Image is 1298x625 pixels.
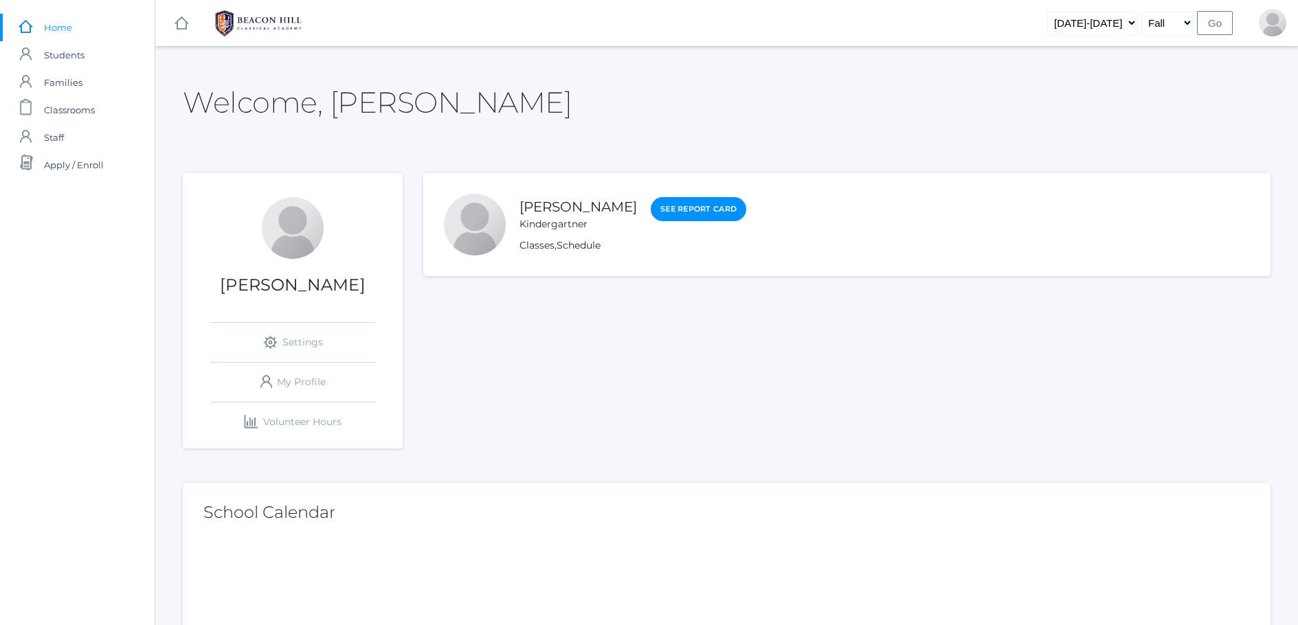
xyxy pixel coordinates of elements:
span: Apply / Enroll [44,151,104,179]
div: , [519,238,746,253]
h2: School Calendar [203,503,1250,521]
h1: [PERSON_NAME] [183,276,403,294]
a: Schedule [557,239,601,251]
a: Volunteer Hours [210,402,375,442]
a: Settings [210,323,375,362]
div: Carle Blasman [262,197,324,259]
div: Lee Blasman [444,194,506,255]
h2: Welcome, [PERSON_NAME] [183,87,572,118]
a: See Report Card [651,197,746,221]
span: Families [44,69,82,96]
span: Home [44,14,72,41]
span: Staff [44,124,64,151]
a: Classes [519,239,555,251]
input: Go [1197,11,1233,35]
span: Students [44,41,85,69]
a: [PERSON_NAME] [519,198,637,215]
span: Classrooms [44,96,95,124]
img: BHCALogos-05-308ed15e86a5a0abce9b8dd61676a3503ac9727e845dece92d48e8588c001991.png [207,6,310,41]
div: Carle Blasman [1259,9,1286,36]
a: My Profile [210,363,375,402]
div: Kindergartner [519,217,637,231]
